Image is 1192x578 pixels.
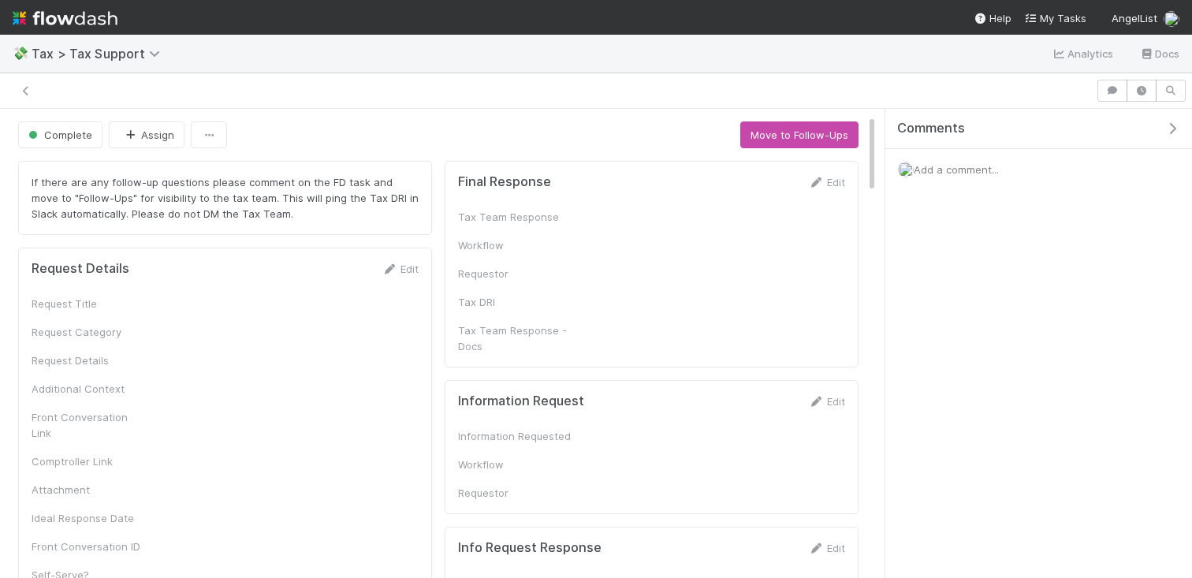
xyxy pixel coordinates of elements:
div: Tax DRI [458,294,576,310]
h5: Information Request [458,393,584,409]
a: Edit [808,542,845,554]
div: Comptroller Link [32,453,150,469]
div: Request Title [32,296,150,311]
button: Move to Follow-Ups [740,121,859,148]
a: Analytics [1052,44,1114,63]
div: Request Details [32,352,150,368]
span: Complete [25,129,92,141]
span: Comments [897,121,965,136]
img: avatar_a8b9208c-77c1-4b07-b461-d8bc701f972e.png [898,162,914,177]
div: Ideal Response Date [32,510,150,526]
a: My Tasks [1024,10,1086,26]
span: Tax > Tax Support [32,46,168,62]
h5: Info Request Response [458,540,602,556]
div: Information Requested [458,428,576,444]
div: Additional Context [32,381,150,397]
div: Tax Team Response [458,209,576,225]
img: avatar_a8b9208c-77c1-4b07-b461-d8bc701f972e.png [1164,11,1179,27]
span: AngelList [1112,12,1157,24]
a: Edit [382,263,419,275]
button: Assign [109,121,184,148]
div: Attachment [32,482,150,498]
h5: Request Details [32,261,129,277]
div: Requestor [458,485,576,501]
h5: Final Response [458,174,551,190]
div: Request Category [32,324,150,340]
button: Complete [18,121,102,148]
span: If there are any follow-up questions please comment on the FD task and move to "Follow-Ups" for v... [32,176,422,220]
div: Requestor [458,266,576,282]
div: Front Conversation ID [32,539,150,554]
div: Workflow [458,237,576,253]
img: logo-inverted-e16ddd16eac7371096b0.svg [13,5,117,32]
span: My Tasks [1024,12,1086,24]
a: Docs [1139,44,1179,63]
a: Edit [808,176,845,188]
div: Workflow [458,457,576,472]
span: 💸 [13,47,28,60]
span: Add a comment... [914,163,999,176]
div: Help [974,10,1011,26]
div: Tax Team Response - Docs [458,323,576,354]
a: Edit [808,395,845,408]
div: Front Conversation Link [32,409,150,441]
